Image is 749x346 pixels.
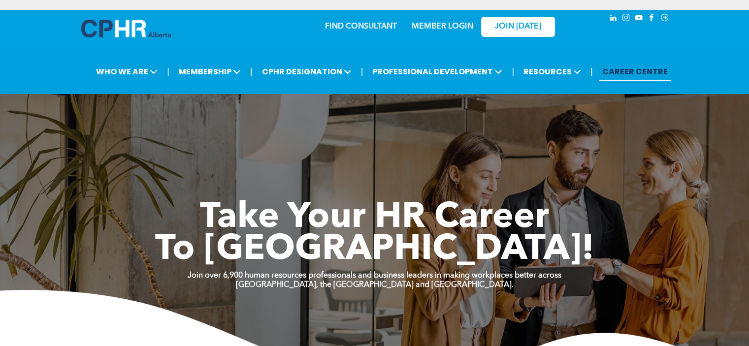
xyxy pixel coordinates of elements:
span: RESOURCES [521,63,584,81]
a: Social network [659,12,670,26]
a: FIND CONSULTANT [325,23,397,31]
li: | [512,62,514,82]
a: JOIN [DATE] [481,17,555,37]
span: PROFESSIONAL DEVELOPMENT [369,63,505,81]
li: | [167,62,169,82]
li: | [361,62,363,82]
li: | [590,62,593,82]
strong: [GEOGRAPHIC_DATA], the [GEOGRAPHIC_DATA] and [GEOGRAPHIC_DATA]. [236,281,514,289]
a: CAREER CENTRE [599,63,671,81]
li: | [250,62,253,82]
span: MEMBERSHIP [176,63,244,81]
a: instagram [621,12,632,26]
span: Take Your HR Career [200,200,549,236]
a: facebook [647,12,657,26]
span: To [GEOGRAPHIC_DATA]! [155,232,594,268]
a: MEMBER LOGIN [412,23,473,31]
a: youtube [634,12,645,26]
span: CPHR DESIGNATION [259,63,355,81]
img: A blue and white logo for cp alberta [81,20,171,37]
span: JOIN [DATE] [495,22,541,31]
strong: Join over 6,900 human resources professionals and business leaders in making workplaces better ac... [188,272,561,280]
span: WHO WE ARE [93,63,161,81]
a: linkedin [608,12,619,26]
